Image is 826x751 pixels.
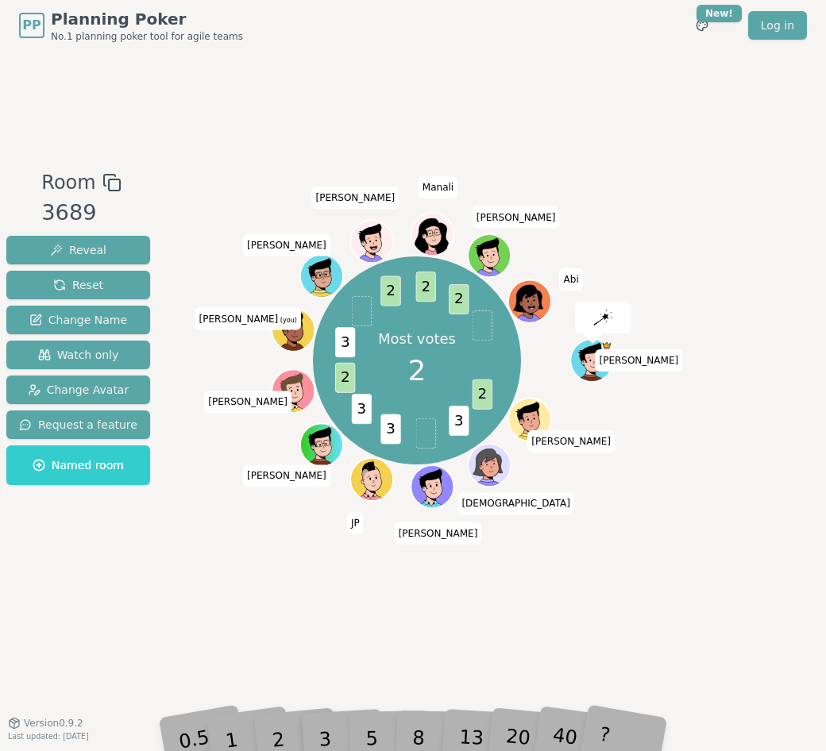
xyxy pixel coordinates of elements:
[6,445,150,485] button: Named room
[748,11,807,40] a: Log in
[395,522,482,545] span: Click to change your name
[53,277,103,293] span: Reset
[449,284,469,314] span: 2
[51,30,243,43] span: No.1 planning poker tool for agile teams
[449,406,469,436] span: 3
[380,276,400,306] span: 2
[473,379,492,410] span: 2
[352,395,372,425] span: 3
[243,464,330,487] span: Click to change your name
[195,307,301,329] span: Click to change your name
[243,233,330,256] span: Click to change your name
[347,512,364,534] span: Click to change your name
[8,717,83,730] button: Version0.9.2
[473,206,560,228] span: Click to change your name
[29,312,127,328] span: Change Name
[28,382,129,398] span: Change Avatar
[24,717,83,730] span: Version 0.9.2
[8,732,89,741] span: Last updated: [DATE]
[378,329,456,349] p: Most votes
[19,8,243,43] a: PPPlanning PokerNo.1 planning poker tool for agile teams
[6,306,150,334] button: Change Name
[6,271,150,299] button: Reset
[204,391,291,413] span: Click to change your name
[601,341,612,351] span: Dan is the host
[416,272,436,302] span: 2
[560,268,583,291] span: Click to change your name
[273,310,314,350] button: Click to change your avatar
[335,328,355,358] span: 3
[33,457,124,473] span: Named room
[311,187,399,209] span: Click to change your name
[419,176,457,198] span: Click to change your name
[6,375,150,404] button: Change Avatar
[6,341,150,369] button: Watch only
[51,8,243,30] span: Planning Poker
[335,363,355,393] span: 2
[38,347,119,363] span: Watch only
[50,242,106,258] span: Reveal
[380,414,400,445] span: 3
[527,430,615,453] span: Click to change your name
[408,349,427,391] span: 2
[593,310,612,325] img: reveal
[41,168,95,197] span: Room
[457,492,573,514] span: Click to change your name
[595,349,682,372] span: Click to change your name
[688,11,716,40] button: New!
[19,417,137,433] span: Request a feature
[697,5,742,22] div: New!
[6,410,150,439] button: Request a feature
[41,197,121,229] div: 3689
[278,316,297,323] span: (you)
[22,16,41,35] span: PP
[6,236,150,264] button: Reveal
